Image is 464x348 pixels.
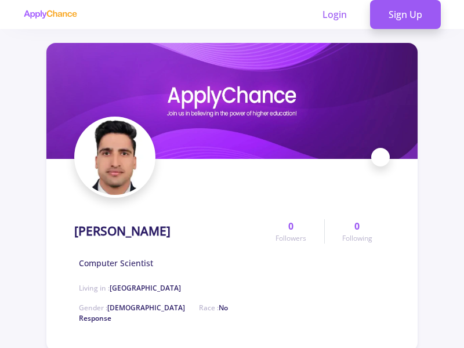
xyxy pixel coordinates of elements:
[275,233,306,244] span: Followers
[74,224,171,238] h1: [PERSON_NAME]
[79,283,181,293] span: Living in :
[79,303,228,323] span: Race :
[79,303,228,323] span: No Response
[288,219,293,233] span: 0
[342,233,372,244] span: Following
[79,303,185,313] span: Gender :
[354,219,360,233] span: 0
[79,257,153,269] span: Computer Scientist
[107,303,185,313] span: [DEMOGRAPHIC_DATA]
[77,119,153,195] img: Jalil Ahmad Rasolyavatar
[110,283,181,293] span: [GEOGRAPHIC_DATA]
[23,10,77,19] img: applychance logo text only
[46,43,418,159] img: Jalil Ahmad Rasolycover image
[324,219,390,244] a: 0Following
[258,219,324,244] a: 0Followers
